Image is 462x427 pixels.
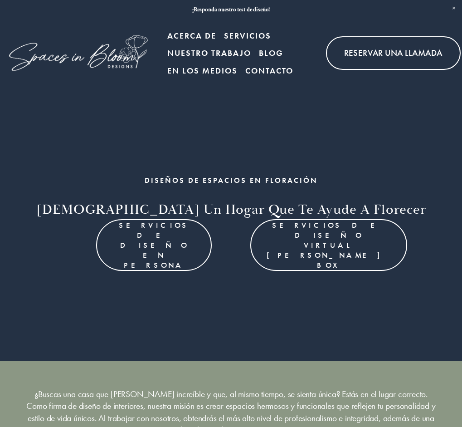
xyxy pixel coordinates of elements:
[9,35,147,71] img: Diseños de espacios en flor
[167,44,251,62] a: Nuestro trabajo
[245,62,293,79] a: Contacto
[250,219,407,271] a: Servicios de diseño virtual [PERSON_NAME] Box
[167,48,251,58] font: Nuestro trabajo
[259,48,283,58] font: Blog
[224,30,271,41] font: Servicios
[259,44,283,62] a: Blog
[145,176,318,185] font: DISEÑOS DE ESPACIOS EN FLORACIÓN
[326,36,461,70] a: Reservar una llamada
[119,220,190,270] font: Servicios de diseño en persona
[267,220,391,270] font: Servicios de diseño virtual [PERSON_NAME] Box
[245,65,293,76] font: Contacto
[167,65,238,76] font: En los medios
[167,27,216,44] a: Acerca de
[96,219,212,271] a: Servicios de diseño en persona
[224,27,271,44] a: menú desplegable de carpetas
[36,201,426,219] font: [DEMOGRAPHIC_DATA] un hogar que te ayude a florecer
[167,30,216,41] font: Acerca de
[344,47,443,59] font: Reservar una llamada
[34,388,428,400] font: ¿Buscas una casa que [PERSON_NAME] increíble y que, al mismo tiempo, se sienta única? Estás en el...
[167,62,238,79] a: En los medios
